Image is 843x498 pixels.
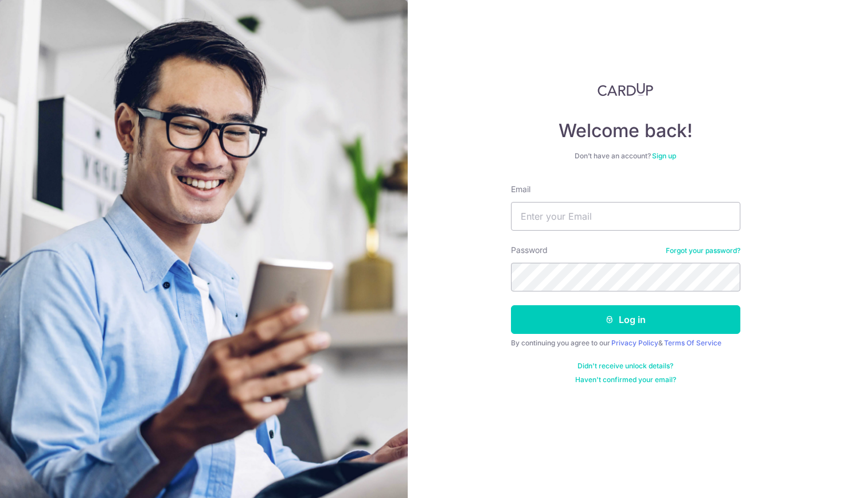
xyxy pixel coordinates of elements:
[664,339,721,347] a: Terms Of Service
[511,151,740,161] div: Don’t have an account?
[666,246,740,255] a: Forgot your password?
[511,119,740,142] h4: Welcome back!
[511,184,530,195] label: Email
[511,339,740,348] div: By continuing you agree to our &
[511,202,740,231] input: Enter your Email
[611,339,658,347] a: Privacy Policy
[652,151,676,160] a: Sign up
[577,361,673,371] a: Didn't receive unlock details?
[598,83,654,96] img: CardUp Logo
[511,305,740,334] button: Log in
[511,244,548,256] label: Password
[575,375,676,384] a: Haven't confirmed your email?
